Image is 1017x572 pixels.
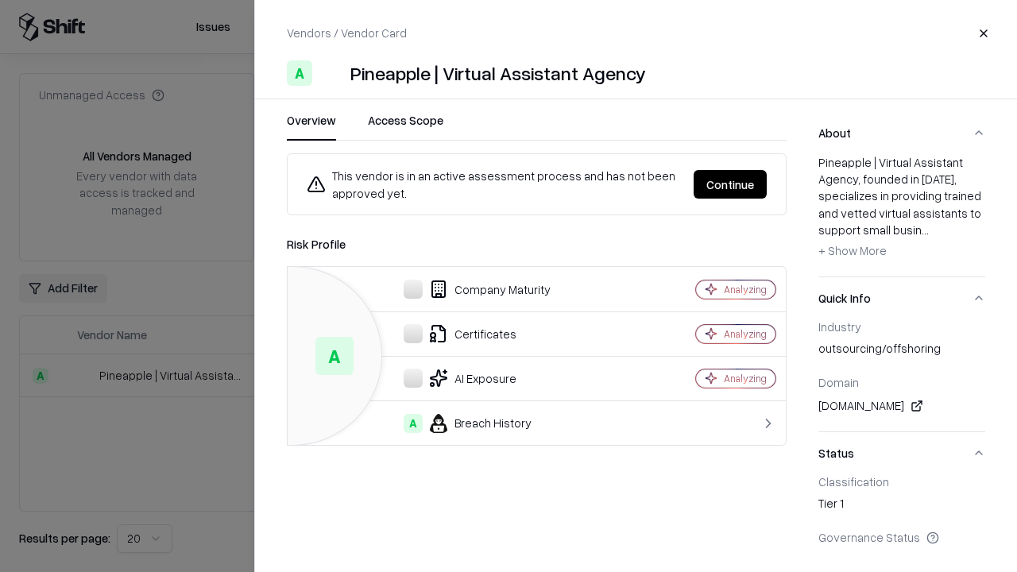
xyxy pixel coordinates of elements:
div: Company Maturity [300,280,640,299]
div: A [315,337,354,375]
button: + Show More [818,238,887,264]
div: Industry [818,319,985,334]
div: A [404,414,423,433]
button: Continue [694,170,767,199]
div: About [818,154,985,276]
div: Pineapple | Virtual Assistant Agency [350,60,646,86]
button: Overview [287,112,336,141]
div: Quick Info [818,319,985,431]
p: Vendors / Vendor Card [287,25,407,41]
span: ... [922,222,929,237]
div: Analyzing [724,372,767,385]
div: Tier 1 [818,495,985,517]
div: Risk Profile [287,234,787,253]
div: Breach History [300,414,640,433]
button: Access Scope [368,112,443,141]
div: Domain [818,375,985,389]
div: Analyzing [724,283,767,296]
span: + Show More [818,243,887,257]
div: Classification [818,474,985,489]
div: AI Exposure [300,369,640,388]
div: This vendor is in an active assessment process and has not been approved yet. [307,167,681,202]
div: outsourcing/offshoring [818,340,985,362]
button: About [818,112,985,154]
div: A [287,60,312,86]
img: Pineapple | Virtual Assistant Agency [319,60,344,86]
button: Quick Info [818,277,985,319]
div: Pineapple | Virtual Assistant Agency, founded in [DATE], specializes in providing trained and vet... [818,154,985,264]
div: Certificates [300,324,640,343]
div: Analyzing [724,327,767,341]
div: Governance Status [818,530,985,544]
div: [DOMAIN_NAME] [818,396,985,415]
button: Status [818,432,985,474]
